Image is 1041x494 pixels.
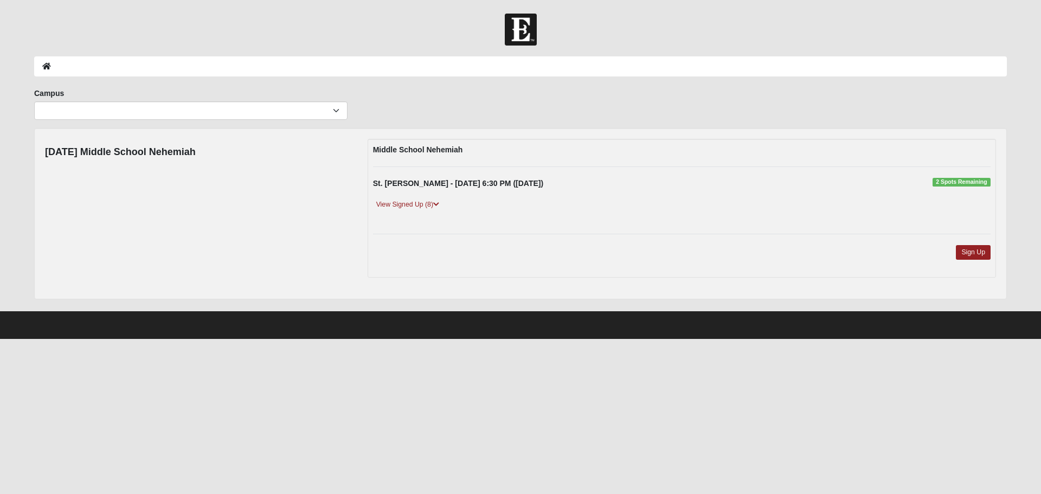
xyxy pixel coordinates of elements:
a: Sign Up [956,245,991,260]
a: View Signed Up (8) [373,199,442,210]
strong: Middle School Nehemiah [373,145,463,154]
h4: [DATE] Middle School Nehemiah [45,146,196,158]
img: Church of Eleven22 Logo [505,14,537,46]
strong: St. [PERSON_NAME] - [DATE] 6:30 PM ([DATE]) [373,179,543,188]
label: Campus [34,88,64,99]
span: 2 Spots Remaining [933,178,991,187]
